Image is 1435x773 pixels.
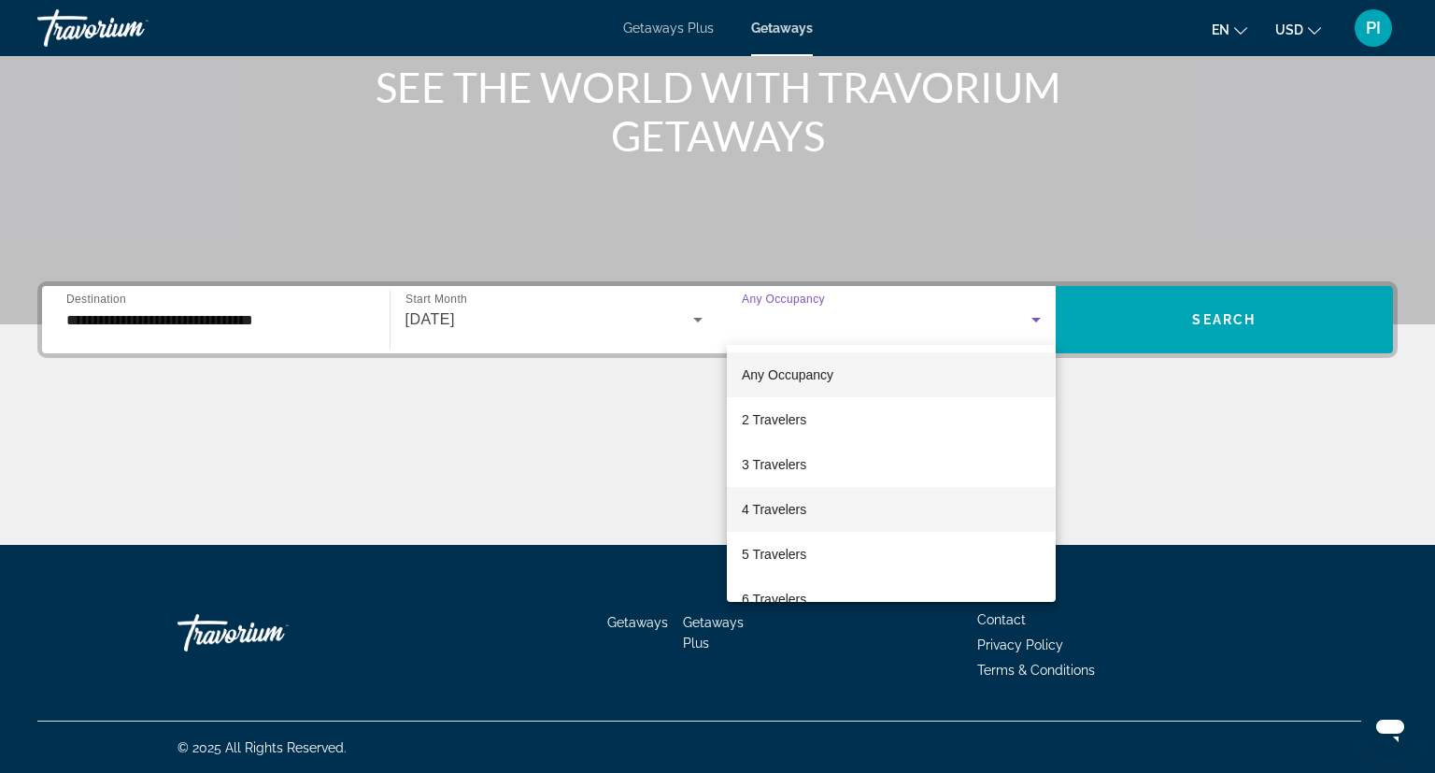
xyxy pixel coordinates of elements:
span: 3 Travelers [742,453,806,476]
iframe: Button to launch messaging window [1360,698,1420,758]
span: 5 Travelers [742,543,806,565]
span: 6 Travelers [742,588,806,610]
span: 2 Travelers [742,408,806,431]
span: 4 Travelers [742,498,806,521]
span: Any Occupancy [742,367,833,382]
